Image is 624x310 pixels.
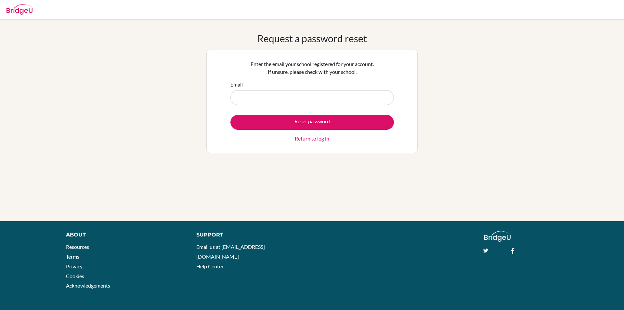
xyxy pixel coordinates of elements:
[484,231,511,242] img: logo_white@2x-f4f0deed5e89b7ecb1c2cc34c3e3d731f90f0f143d5ea2071677605dd97b5244.png
[196,231,305,239] div: Support
[66,253,79,260] a: Terms
[230,81,243,88] label: Email
[295,135,329,142] a: Return to log in
[196,244,265,260] a: Email us at [EMAIL_ADDRESS][DOMAIN_NAME]
[66,263,83,269] a: Privacy
[257,33,367,44] h1: Request a password reset
[66,231,182,239] div: About
[66,273,84,279] a: Cookies
[66,282,110,289] a: Acknowledgements
[6,4,32,15] img: Bridge-U
[196,263,224,269] a: Help Center
[230,60,394,76] p: Enter the email your school registered for your account. If unsure, please check with your school.
[66,244,89,250] a: Resources
[230,115,394,130] button: Reset password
